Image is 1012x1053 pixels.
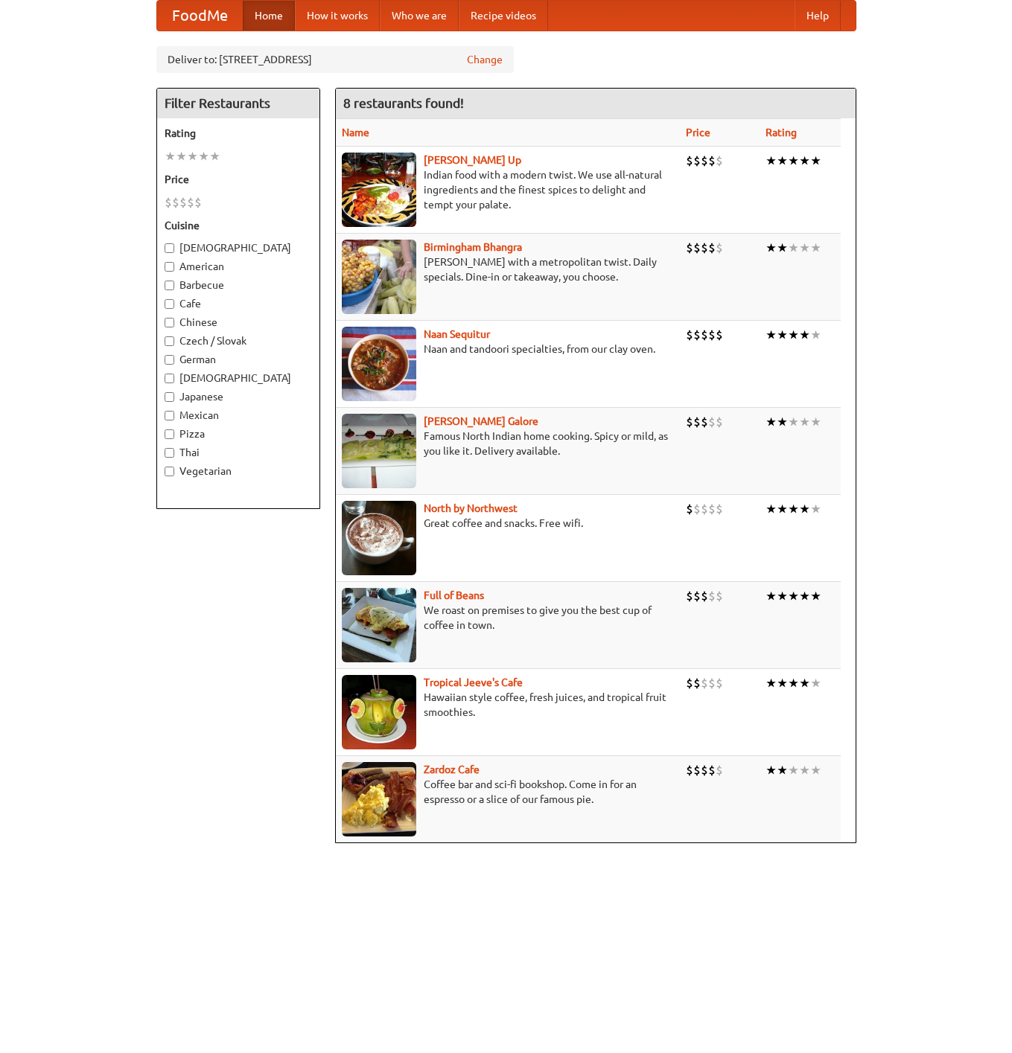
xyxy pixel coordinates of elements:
input: German [165,355,174,365]
li: ★ [799,153,810,169]
input: Czech / Slovak [165,336,174,346]
li: ★ [777,240,788,256]
label: Czech / Slovak [165,333,312,348]
li: ★ [777,588,788,604]
li: ★ [198,148,209,164]
li: ★ [799,675,810,691]
li: ★ [766,327,777,343]
b: [PERSON_NAME] Up [424,154,521,166]
a: Recipe videos [459,1,548,31]
li: $ [179,194,187,211]
img: curryup.jpg [342,153,416,227]
li: $ [686,153,693,169]
a: How it works [295,1,380,31]
li: $ [701,327,708,343]
li: ★ [788,588,799,604]
li: $ [686,501,693,517]
h5: Cuisine [165,218,312,233]
li: ★ [766,675,777,691]
li: $ [693,327,701,343]
img: naansequitur.jpg [342,327,416,401]
li: ★ [187,148,198,164]
li: ★ [766,153,777,169]
li: $ [686,414,693,430]
li: $ [716,588,723,604]
li: $ [693,153,701,169]
a: [PERSON_NAME] Galore [424,415,538,427]
li: $ [708,588,716,604]
li: $ [701,588,708,604]
li: ★ [799,588,810,604]
li: $ [708,501,716,517]
li: ★ [810,675,821,691]
a: Zardoz Cafe [424,764,480,775]
input: Mexican [165,411,174,420]
a: Naan Sequitur [424,328,490,340]
li: $ [686,240,693,256]
li: ★ [777,675,788,691]
li: $ [686,675,693,691]
li: $ [701,675,708,691]
p: Indian food with a modern twist. We use all-natural ingredients and the finest spices to delight ... [342,167,675,212]
li: ★ [799,414,810,430]
li: ★ [810,762,821,778]
label: Barbecue [165,278,312,292]
input: Japanese [165,392,174,402]
li: $ [708,240,716,256]
b: Full of Beans [424,589,484,601]
li: $ [194,194,202,211]
li: $ [686,588,693,604]
img: currygalore.jpg [342,414,416,488]
li: $ [701,414,708,430]
input: American [165,262,174,272]
li: $ [716,153,723,169]
li: $ [165,194,172,211]
img: north.jpg [342,501,416,575]
label: [DEMOGRAPHIC_DATA] [165,240,312,255]
li: ★ [766,588,777,604]
li: ★ [810,414,821,430]
input: Thai [165,448,174,458]
p: Famous North Indian home cooking. Spicy or mild, as you like it. Delivery available. [342,429,675,458]
a: Help [795,1,841,31]
a: Tropical Jeeve's Cafe [424,676,523,688]
p: Coffee bar and sci-fi bookshop. Come in for an espresso or a slice of our famous pie. [342,777,675,807]
li: $ [693,414,701,430]
li: ★ [766,501,777,517]
label: Pizza [165,426,312,441]
label: German [165,352,312,367]
a: Birmingham Bhangra [424,241,522,253]
li: ★ [788,153,799,169]
li: ★ [777,327,788,343]
b: North by Northwest [424,502,518,514]
li: $ [187,194,194,211]
li: ★ [176,148,187,164]
li: $ [693,501,701,517]
li: ★ [799,501,810,517]
li: ★ [810,501,821,517]
h5: Rating [165,126,312,141]
li: ★ [810,240,821,256]
li: ★ [788,414,799,430]
li: ★ [165,148,176,164]
a: Home [243,1,295,31]
li: $ [716,675,723,691]
li: $ [708,153,716,169]
li: $ [708,762,716,778]
p: Great coffee and snacks. Free wifi. [342,516,675,531]
li: ★ [777,153,788,169]
a: Change [467,52,503,67]
li: $ [716,327,723,343]
li: ★ [788,240,799,256]
ng-pluralize: 8 restaurants found! [343,96,464,110]
li: $ [686,327,693,343]
img: bhangra.jpg [342,240,416,314]
h4: Filter Restaurants [157,89,319,118]
img: zardoz.jpg [342,762,416,836]
li: $ [716,501,723,517]
p: Naan and tandoori specialties, from our clay oven. [342,342,675,356]
li: ★ [209,148,220,164]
